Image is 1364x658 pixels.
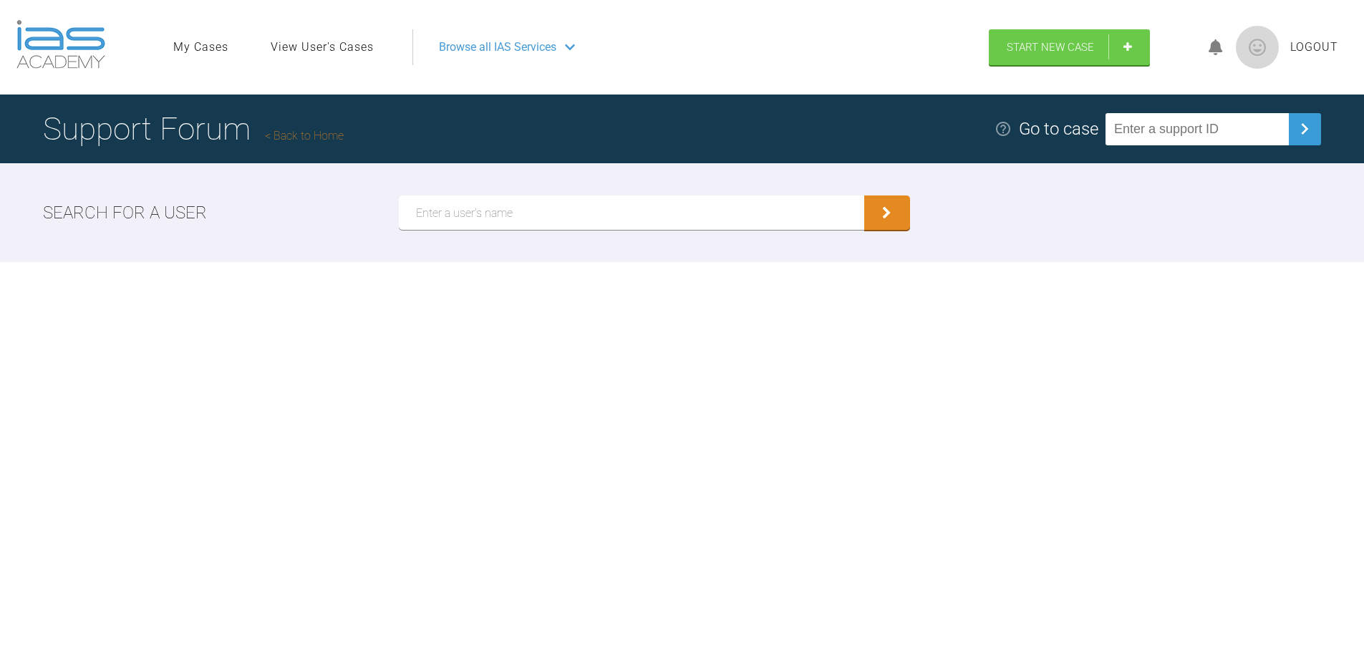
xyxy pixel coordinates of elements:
[43,104,344,154] h1: Support Forum
[995,120,1012,137] img: help.e70b9f3d.svg
[173,38,228,57] a: My Cases
[989,29,1150,65] a: Start New Case
[1293,117,1316,140] img: chevronRight.28bd32b0.svg
[399,195,864,230] input: Enter a user's name
[271,38,374,57] a: View User's Cases
[439,38,556,57] span: Browse all IAS Services
[1106,113,1289,145] input: Enter a support ID
[1236,26,1279,69] img: profile.png
[1007,41,1094,54] span: Start New Case
[265,129,344,142] a: Back to Home
[16,20,105,69] img: logo-light.3e3ef733.png
[1019,115,1098,142] div: Go to case
[1290,38,1338,57] a: Logout
[43,199,207,226] h2: Search for a user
